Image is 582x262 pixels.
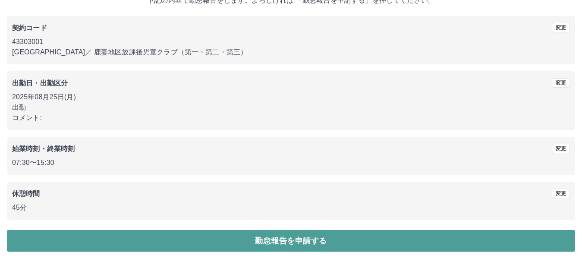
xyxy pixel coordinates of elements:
b: 休憩時間 [12,190,40,197]
p: [GEOGRAPHIC_DATA] ／ 鹿妻地区放課後児童クラブ（第一・第二・第三） [12,47,570,57]
p: 2025年08月25日(月) [12,92,570,102]
button: 変更 [552,189,570,198]
p: 45分 [12,202,570,213]
b: 契約コード [12,24,47,32]
b: 出勤日・出勤区分 [12,79,68,87]
button: 変更 [552,23,570,32]
p: 出勤 [12,102,570,113]
p: 07:30 〜 15:30 [12,158,570,168]
button: 変更 [552,78,570,88]
b: 始業時刻・終業時刻 [12,145,75,152]
button: 勤怠報告を申請する [7,230,575,252]
p: 43303001 [12,37,570,47]
p: コメント: [12,113,570,123]
button: 変更 [552,144,570,153]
